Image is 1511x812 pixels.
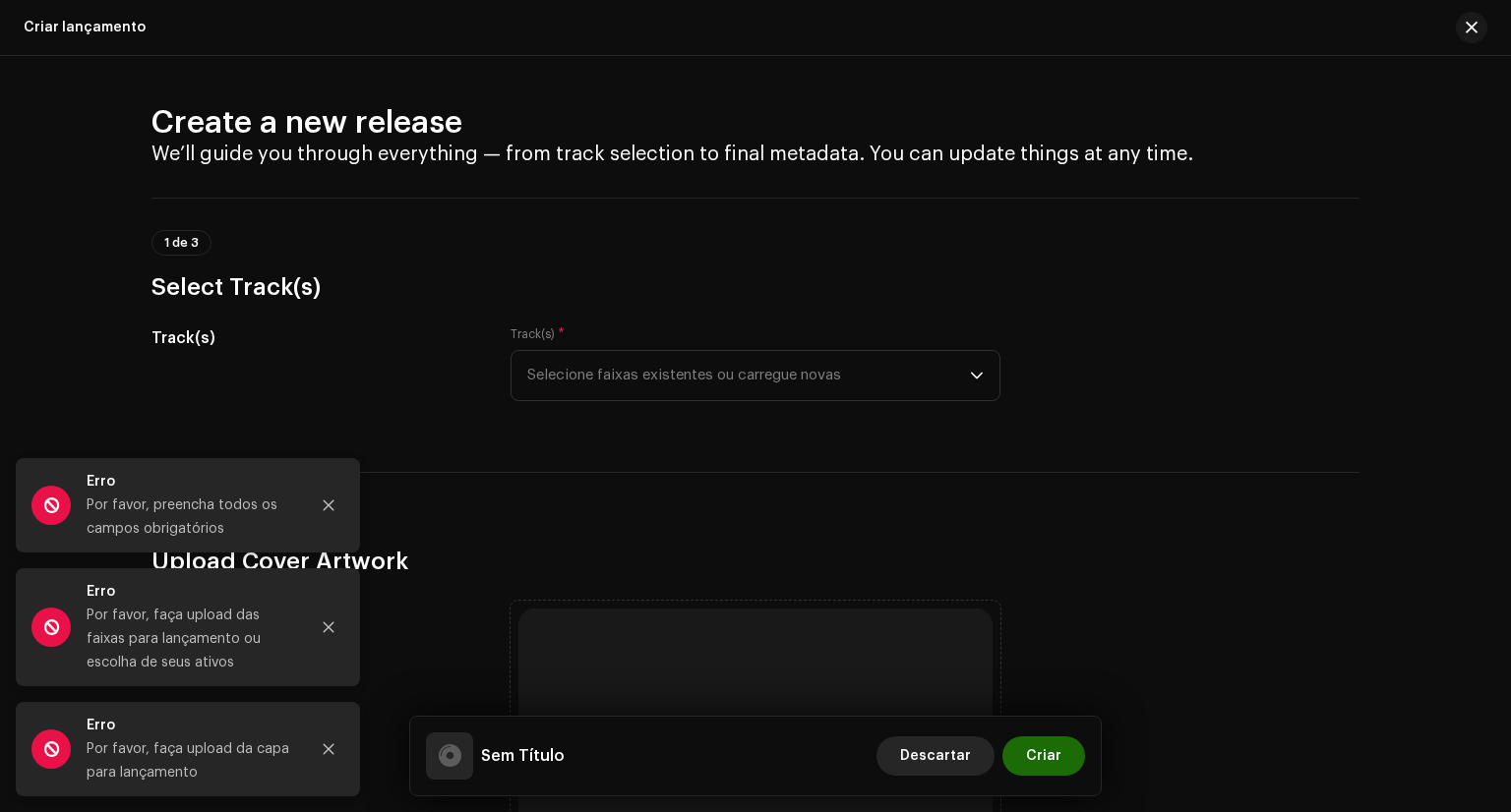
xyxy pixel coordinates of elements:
[309,729,348,769] button: Close
[151,143,1360,166] h4: We’ll guide you through everything — from track selection to final metadata. You can update thing...
[151,271,1360,303] h3: Select Track(s)
[87,737,293,784] div: Por favor, faça upload da capa para lançamento
[527,351,970,400] span: Selecione faixas existentes ou carregue novas
[970,351,984,400] div: dropdown trigger
[87,580,293,604] div: Erro
[87,714,293,737] div: Erro
[87,470,293,493] div: Erro
[151,546,1360,577] h3: Upload Cover Artwork
[151,326,479,350] h5: Track(s)
[87,604,293,674] div: Por favor, faça upload das faixas para lançamento ou escolha de seus ativos
[511,326,565,342] label: Track(s)
[309,486,348,525] button: Close
[87,493,293,541] div: Por favor, preencha todos os campos obrigatórios
[309,608,348,647] button: Close
[151,103,1360,143] h2: Create a new release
